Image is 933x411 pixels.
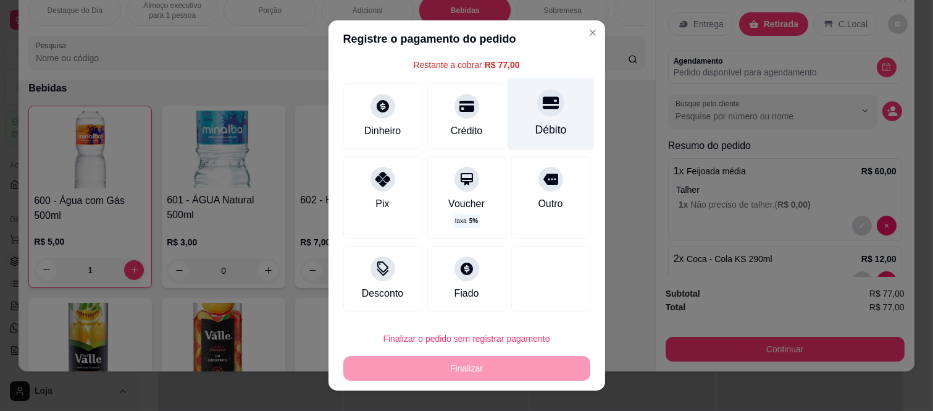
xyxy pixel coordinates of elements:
div: Dinheiro [364,124,401,138]
div: Pix [375,197,389,211]
div: Restante a cobrar [413,59,519,71]
div: R$ 77,00 [485,59,520,71]
p: taxa [455,216,478,226]
button: Close [583,23,603,43]
div: Voucher [448,197,485,211]
button: Finalizar o pedido sem registrar pagamento [343,326,590,351]
div: Outro [538,197,563,211]
div: Débito [535,122,566,138]
div: Fiado [454,286,479,301]
div: Desconto [362,286,404,301]
header: Registre o pagamento do pedido [328,20,605,57]
span: 5 % [469,216,478,226]
div: Crédito [451,124,483,138]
